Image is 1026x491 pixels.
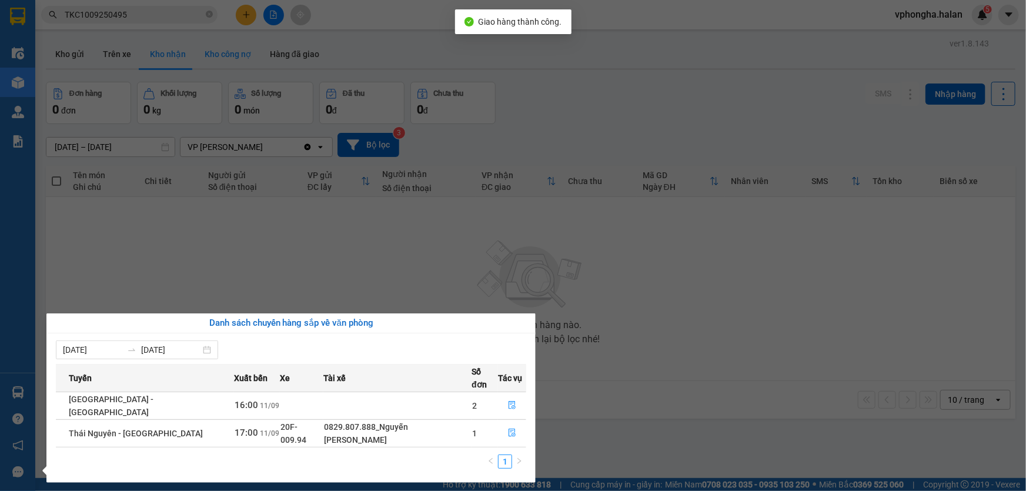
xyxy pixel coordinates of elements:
span: to [127,345,136,355]
span: [GEOGRAPHIC_DATA] - [GEOGRAPHIC_DATA] [69,395,153,417]
button: file-done [499,424,526,443]
span: check-circle [464,17,474,26]
li: Next Page [512,455,526,469]
span: Tuyến [69,372,92,385]
span: 1 [472,429,477,438]
a: 1 [499,455,512,468]
span: file-done [508,401,516,410]
button: right [512,455,526,469]
span: 16:00 [235,400,258,410]
span: Xe [280,372,290,385]
span: Xuất bến [234,372,268,385]
span: file-done [508,429,516,438]
span: Tác vụ [498,372,522,385]
li: 1 [498,455,512,469]
span: 11/09 [260,429,279,437]
span: swap-right [127,345,136,355]
input: Đến ngày [141,343,200,356]
span: right [516,457,523,465]
li: 271 - [PERSON_NAME] - [GEOGRAPHIC_DATA] - [GEOGRAPHIC_DATA] [110,29,492,44]
span: Giao hàng thành công. [479,17,562,26]
span: Tài xế [323,372,346,385]
input: Từ ngày [63,343,122,356]
button: file-done [499,396,526,415]
span: Thái Nguyên - [GEOGRAPHIC_DATA] [69,429,203,438]
span: 11/09 [260,402,279,410]
span: 17:00 [235,427,258,438]
img: logo.jpg [15,15,103,74]
span: 20F-009.94 [280,422,306,445]
button: left [484,455,498,469]
span: left [487,457,494,465]
li: Previous Page [484,455,498,469]
span: 2 [472,401,477,410]
div: Danh sách chuyến hàng sắp về văn phòng [56,316,526,330]
b: GỬI : VP 47 [PERSON_NAME] [15,80,228,99]
span: Số đơn [472,365,497,391]
div: 0829.807.888_Nguyễn [PERSON_NAME] [324,420,471,446]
